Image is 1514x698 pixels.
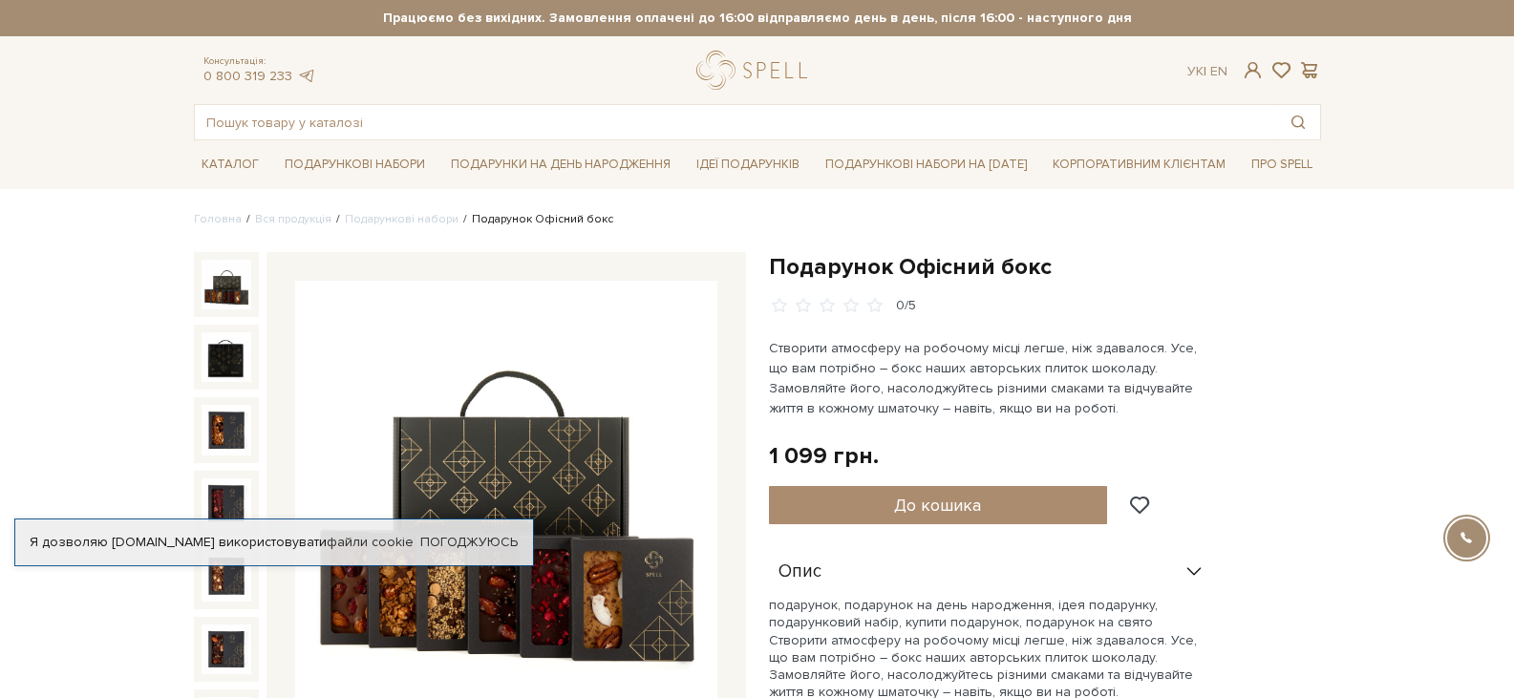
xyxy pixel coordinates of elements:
a: Головна [194,212,242,226]
div: Я дозволяю [DOMAIN_NAME] використовувати [15,534,533,551]
a: Подарункові набори на [DATE] [818,148,1034,180]
div: 0/5 [896,297,916,315]
div: 1 099 грн. [769,441,879,471]
a: logo [696,51,816,90]
a: Подарункові набори [345,212,458,226]
a: Подарунки на День народження [443,150,678,180]
img: Подарунок Офісний бокс [202,624,251,674]
a: Погоджуюсь [420,534,518,551]
a: Корпоративним клієнтам [1045,148,1233,180]
span: Опис [778,563,821,581]
a: Ідеї подарунків [689,150,807,180]
a: файли cookie [327,534,414,550]
a: Про Spell [1244,150,1320,180]
img: Подарунок Офісний бокс [202,405,251,455]
span: | [1204,63,1206,79]
img: Подарунок Офісний бокс [202,478,251,528]
a: Подарункові набори [277,150,433,180]
a: En [1210,63,1227,79]
img: Подарунок Офісний бокс [202,260,251,309]
h1: Подарунок Офісний бокс [769,252,1321,282]
span: До кошика [894,495,981,516]
a: 0 800 319 233 [203,68,292,84]
strong: Працюємо без вихідних. Замовлення оплачені до 16:00 відправляємо день в день, після 16:00 - насту... [194,10,1321,27]
li: Подарунок Офісний бокс [458,211,613,228]
img: Подарунок Офісний бокс [202,332,251,382]
a: Вся продукція [255,212,331,226]
a: telegram [297,68,316,84]
div: Ук [1187,63,1227,80]
p: Створити атмосферу на робочому місці легше, ніж здавалося. Усе, що вам потрібно – бокс наших авто... [769,338,1217,418]
button: Пошук товару у каталозі [1276,105,1320,139]
span: Консультація: [203,55,316,68]
a: Каталог [194,150,267,180]
img: Подарунок Офісний бокс [202,551,251,601]
button: До кошика [769,486,1108,524]
input: Пошук товару у каталозі [195,105,1276,139]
